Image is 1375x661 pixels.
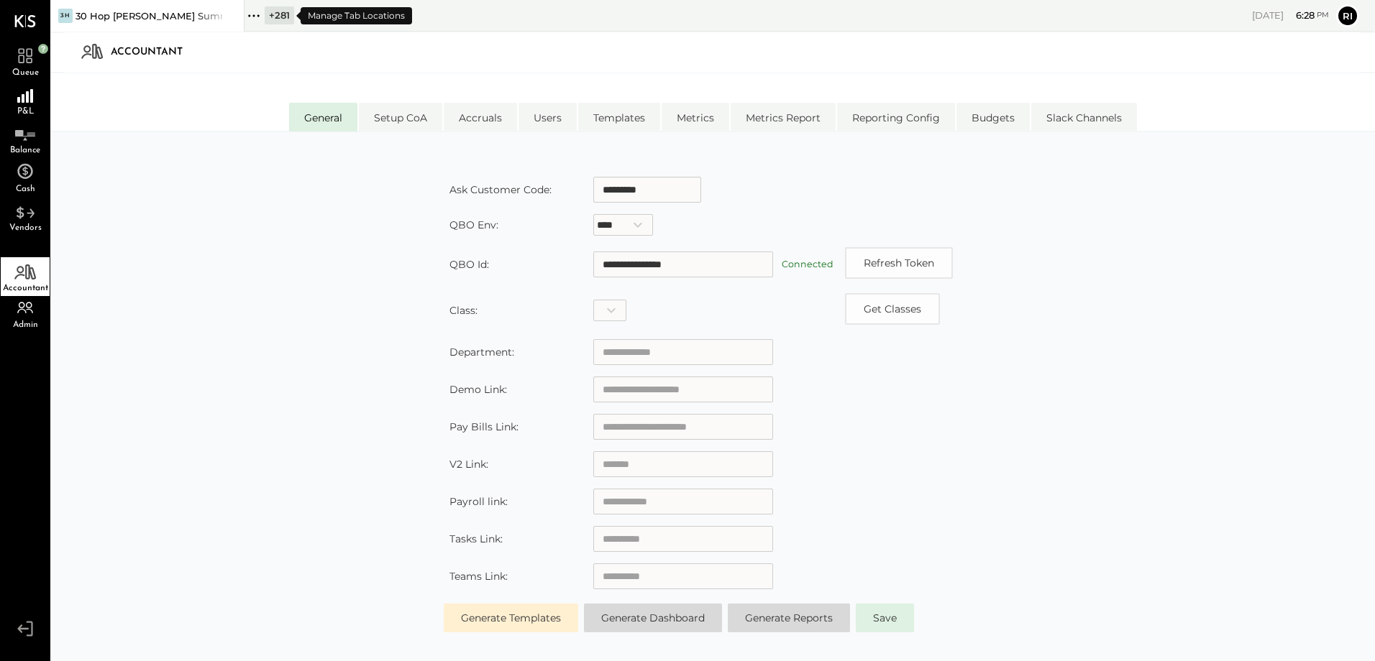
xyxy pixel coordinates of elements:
[1,197,50,236] a: Vendors
[578,103,660,131] li: Templates
[449,258,489,271] label: QBO Id:
[782,259,833,269] label: Connected
[1,158,50,197] a: Cash
[265,6,294,24] div: + 281
[728,604,850,632] button: Generate Reports
[461,611,561,624] span: Generate Templates
[1,42,50,80] a: Queue
[1252,9,1329,22] div: [DATE]
[873,611,897,624] span: Save
[845,247,953,279] button: Refresh Token
[444,604,578,632] button: Generate Templates
[3,284,48,292] span: Accountant
[444,103,517,131] li: Accruals
[449,183,552,196] label: Ask Customer Code:
[16,185,35,193] span: Cash
[1,119,50,158] a: Balance
[449,346,514,359] label: Department:
[289,103,357,131] li: General
[845,293,940,325] button: Copy id
[449,458,488,471] label: V2 Link:
[519,103,577,131] li: Users
[449,383,507,396] label: Demo Link:
[745,611,833,624] span: Generate Reports
[301,7,412,24] div: Manage Tab Locations
[449,218,498,231] label: QBO Env:
[856,604,914,632] button: Save
[662,103,729,131] li: Metrics
[449,420,519,433] label: Pay Bills Link:
[449,304,478,317] label: Class:
[449,532,503,545] label: Tasks Link:
[731,103,836,131] li: Metrics Report
[956,103,1030,131] li: Budgets
[12,68,39,77] span: Queue
[111,41,197,64] div: Accountant
[9,223,42,232] span: Vendors
[1,80,50,119] a: P&L
[584,604,722,632] button: Generate Dashboard
[13,320,38,329] span: Admin
[601,611,705,624] span: Generate Dashboard
[449,495,508,508] label: Payroll link:
[17,107,34,116] span: P&L
[1031,103,1137,131] li: Slack Channels
[359,103,442,131] li: Setup CoA
[58,9,73,23] div: 3H
[76,9,222,23] div: 30 Hop [PERSON_NAME] Summit
[449,570,508,583] label: Teams Link:
[10,146,40,154] span: Balance
[1,296,50,335] a: Admin
[1336,4,1359,27] button: Ri
[1,257,50,296] a: Accountant
[837,103,955,131] li: Reporting Config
